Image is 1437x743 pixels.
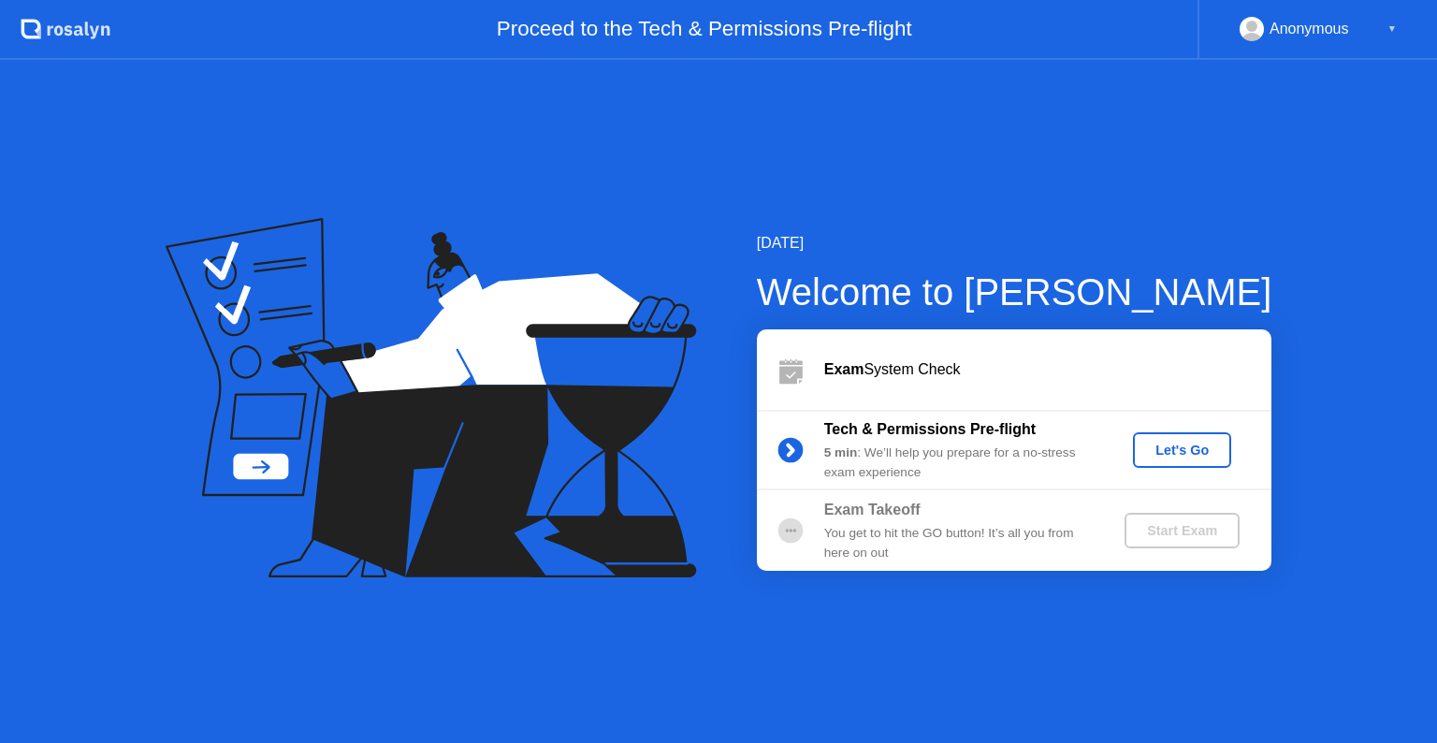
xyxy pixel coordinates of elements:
b: Exam Takeoff [824,502,921,517]
b: Tech & Permissions Pre-flight [824,421,1036,437]
div: Let's Go [1140,443,1224,458]
div: : We’ll help you prepare for a no-stress exam experience [824,444,1094,482]
div: System Check [824,358,1271,381]
div: ▼ [1387,17,1397,41]
div: You get to hit the GO button! It’s all you from here on out [824,524,1094,562]
b: 5 min [824,445,858,459]
button: Start Exam [1125,513,1240,548]
button: Let's Go [1133,432,1231,468]
div: Anonymous [1270,17,1349,41]
div: Welcome to [PERSON_NAME] [757,264,1272,320]
div: Start Exam [1132,523,1232,538]
b: Exam [824,361,864,377]
div: [DATE] [757,232,1272,255]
